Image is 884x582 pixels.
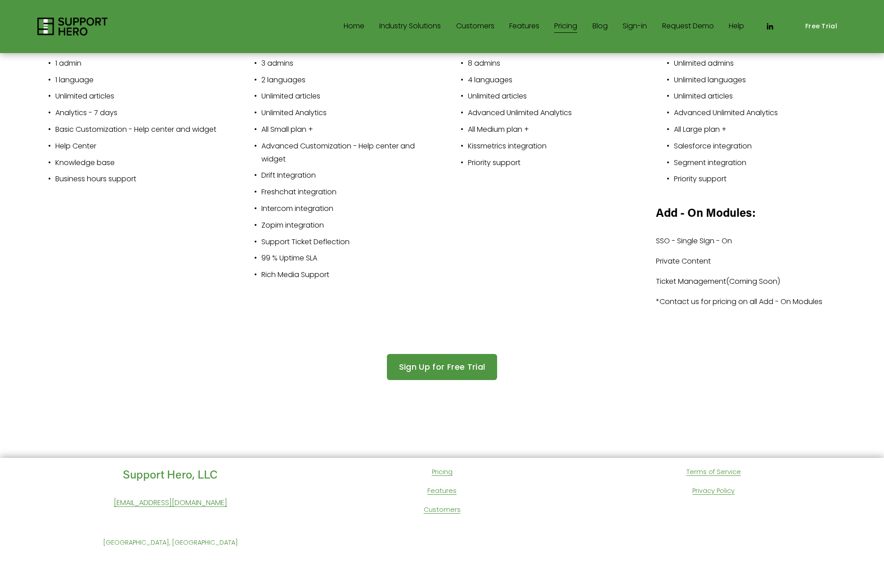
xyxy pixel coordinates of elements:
p: 4 languages [468,74,641,87]
a: Sign-in [623,19,647,34]
p: Ticket Management(Coming Soon) [656,275,847,288]
a: Free Trial [795,16,847,37]
a: Sign Up for Free Trial [387,354,497,380]
p: 99 % Uptime SLA [261,252,435,265]
a: folder dropdown [379,19,441,34]
p: All Large plan + [674,123,847,136]
p: SSO - Single SIgn - On [656,235,847,248]
a: Pricing [432,466,453,478]
p: Unlimited articles [261,90,435,103]
p: 8 admins [468,57,641,70]
p: Priority support [468,157,641,170]
a: Customers [456,19,494,34]
p: Basic Customization - Help center and widget [55,123,229,136]
p: Unlimited articles [55,90,229,103]
p: Salesforce integration [674,140,847,153]
a: Terms of Service [687,466,741,478]
span: Industry Solutions [379,20,441,33]
p: Unlimited Analytics [261,107,435,120]
a: Customers [424,504,461,516]
p: *Contact us for pricing on all Add - On Modules [656,295,847,309]
p: Business hours support [55,173,229,186]
h4: Support Hero, LLC [37,466,304,482]
p: Knowledge base [55,157,229,170]
a: Home [344,19,364,34]
a: LinkedIn [765,22,774,31]
p: Unlimited languages [674,74,847,87]
p: All Small plan + [261,123,435,136]
p: Drift Integration [261,169,435,182]
p: 3 admins [261,57,435,70]
a: Blog [592,19,608,34]
a: Features [427,485,457,497]
p: Priority support [674,173,847,186]
p: All Medium plan + [468,123,641,136]
p: Support Ticket Deflection [261,236,435,249]
a: Features [509,19,539,34]
p: Private Content [656,255,847,268]
a: Privacy Policy [692,485,735,497]
strong: Add - On Modules: [656,205,756,220]
a: Help [729,19,744,34]
span: [GEOGRAPHIC_DATA], [GEOGRAPHIC_DATA] [103,538,238,547]
p: 2 languages [261,74,435,87]
p: Advanced Unlimited Analytics [674,107,847,120]
p: 1 admin [55,57,229,70]
img: Support Hero [37,18,108,36]
p: 1 language [55,74,229,87]
p: Analytics - 7 days [55,107,229,120]
p: Freshchat integration [261,186,435,199]
p: Intercom integration [261,202,435,215]
p: Help Center [55,140,229,153]
p: Unlimited articles [468,90,641,103]
a: Request Demo [662,19,714,34]
p: Zopim integration [261,219,435,232]
p: Unlimited articles [674,90,847,103]
a: [EMAIL_ADDRESS][DOMAIN_NAME] [114,497,227,510]
p: Unlimited admins [674,57,847,70]
p: Advanced Unlimited Analytics [468,107,641,120]
p: Segment integration [674,157,847,170]
p: Rich Media Support [261,269,435,282]
p: Kissmetrics integration [468,140,641,153]
a: Pricing [554,19,577,34]
p: Advanced Customization - Help center and widget [261,140,435,166]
